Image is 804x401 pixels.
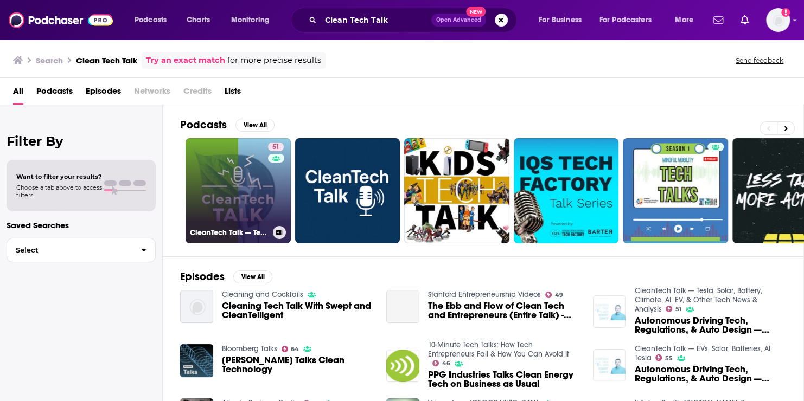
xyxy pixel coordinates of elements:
[7,133,156,149] h2: Filter By
[539,12,582,28] span: For Business
[235,119,275,132] button: View All
[321,11,431,29] input: Search podcasts, credits, & more...
[634,316,786,334] a: Autonomous Driving Tech, Regulations, & Auto Design — CleanTech Talk with Cruise's Robert Grant
[180,270,272,283] a: EpisodesView All
[135,12,167,28] span: Podcasts
[222,344,277,353] a: Bloomberg Talks
[86,82,121,105] a: Episodes
[675,307,681,312] span: 51
[301,8,527,33] div: Search podcasts, credits, & more...
[766,8,790,32] button: Show profile menu
[227,54,321,67] span: for more precise results
[781,8,790,17] svg: Add a profile image
[224,11,284,29] button: open menu
[146,54,225,67] a: Try an exact match
[180,118,227,132] h2: Podcasts
[736,11,753,29] a: Show notifications dropdown
[665,356,673,361] span: 55
[428,290,541,299] a: Stanford Entrepreneurship Videos
[655,354,673,361] a: 55
[766,8,790,32] span: Logged in as roneledotsonRAD
[36,55,63,66] h3: Search
[442,361,450,366] span: 46
[36,82,73,105] a: Podcasts
[187,12,210,28] span: Charts
[180,270,225,283] h2: Episodes
[180,344,213,377] img: Daniel Lurie Talks Clean Technology
[634,286,762,314] a: CleanTech Talk — Tesla, Solar, Battery, Climate, AI, EV, & Other Tech News & Analysis
[675,12,693,28] span: More
[225,82,241,105] a: Lists
[231,12,270,28] span: Monitoring
[134,82,170,105] span: Networks
[233,270,272,283] button: View All
[666,306,681,312] a: 51
[428,301,580,320] span: The Ebb and Flow of Clean Tech and Entrepreneurs (Entire Talk) - [PERSON_NAME] (Miox)
[268,143,284,151] a: 51
[431,14,486,27] button: Open AdvancedNew
[222,355,374,374] span: [PERSON_NAME] Talks Clean Technology
[222,290,303,299] a: Cleaning and Cocktails
[634,344,771,363] a: CleanTech Talk — EVs, Solar, Batteries, AI, Tesla
[180,290,213,323] img: Cleaning Tech Talk With Swept and CleanTelligent
[291,347,299,352] span: 64
[592,11,667,29] button: open menu
[183,82,212,105] span: Credits
[7,247,132,254] span: Select
[634,365,786,383] span: Autonomous Driving Tech, Regulations, & Auto Design — CleanTech Talk with [PERSON_NAME]'s [PERSON...
[7,238,156,262] button: Select
[282,346,299,352] a: 64
[190,228,269,237] h3: CleanTech Talk — Tesla, Solar, Battery, Climate, AI, EV, & Other Tech News & Analysis
[634,316,786,334] span: Autonomous Driving Tech, Regulations, & Auto Design — CleanTech Talk with [PERSON_NAME]'s [PERSON...
[593,349,626,382] img: Autonomous Driving Tech, Regulations, & Auto Design — CleanTech Talk with Cruise's Robert Grant
[732,56,787,65] button: Send feedback
[16,173,102,180] span: Want to filter your results?
[186,138,291,243] a: 51CleanTech Talk — Tesla, Solar, Battery, Climate, AI, EV, & Other Tech News & Analysis
[432,360,450,366] a: 46
[180,11,216,29] a: Charts
[386,290,419,323] a: The Ebb and Flow of Clean Tech and Entrepreneurs (Entire Talk) - Carlos Perea (Miox)
[667,11,707,29] button: open menu
[593,295,626,328] img: Autonomous Driving Tech, Regulations, & Auto Design — CleanTech Talk with Cruise's Robert Grant
[531,11,595,29] button: open menu
[428,340,569,359] a: 10-Minute Tech Talks: How Tech Entrepreneurs Fail & How You Can Avoid It
[9,10,113,30] img: Podchaser - Follow, Share and Rate Podcasts
[545,292,563,298] a: 49
[709,11,728,29] a: Show notifications dropdown
[428,301,580,320] a: The Ebb and Flow of Clean Tech and Entrepreneurs (Entire Talk) - Carlos Perea (Miox)
[76,55,137,66] h3: Clean Tech Talk
[7,220,156,230] p: Saved Searches
[386,350,419,383] img: PPG Industries Talks Clean Energy Tech on Business as Usual
[16,184,102,199] span: Choose a tab above to access filters.
[466,7,486,17] span: New
[599,12,652,28] span: For Podcasters
[555,293,563,297] span: 49
[634,365,786,383] a: Autonomous Driving Tech, Regulations, & Auto Design — CleanTech Talk with Cruise's Robert Grant
[428,370,580,389] a: PPG Industries Talks Clean Energy Tech on Business as Usual
[180,118,275,132] a: PodcastsView All
[13,82,23,105] a: All
[272,142,279,153] span: 51
[766,8,790,32] img: User Profile
[222,355,374,374] a: Daniel Lurie Talks Clean Technology
[127,11,181,29] button: open menu
[436,17,481,23] span: Open Advanced
[222,301,374,320] a: Cleaning Tech Talk With Swept and CleanTelligent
